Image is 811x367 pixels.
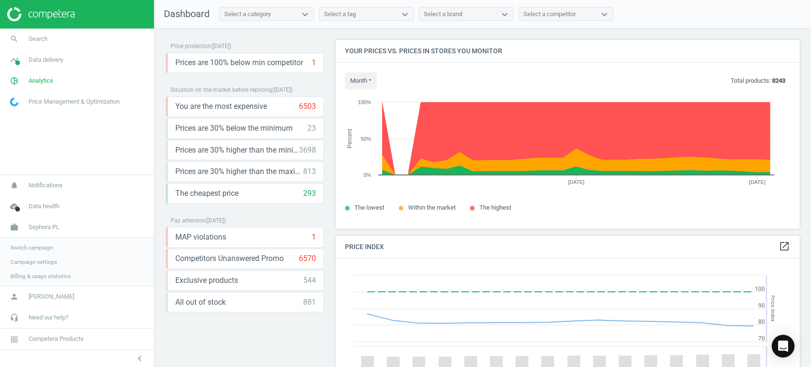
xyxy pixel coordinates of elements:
[175,297,226,308] span: All out of stock
[272,87,293,93] span: ( [DATE] )
[731,77,785,85] p: Total products:
[10,97,19,106] img: wGWNvw8QSZomAAAAABJRU5ErkJggg==
[29,223,59,232] span: Sephora PL
[5,72,23,90] i: pie_chart_outlined
[164,8,210,19] span: Dashboard
[524,10,576,19] div: Select a competitor
[303,275,316,286] div: 544
[758,319,765,325] text: 80
[175,101,267,112] span: You are the most expensive
[299,145,316,155] div: 3698
[29,35,48,43] span: Search
[205,217,226,224] span: ( [DATE] )
[345,72,377,89] button: month
[312,232,316,242] div: 1
[175,275,238,286] span: Exclusive products
[5,309,23,327] i: headset_mic
[354,204,384,211] span: The lowest
[5,288,23,306] i: person
[29,56,63,64] span: Data delivery
[224,10,271,19] div: Select a category
[424,10,462,19] div: Select a brand
[299,253,316,264] div: 6570
[175,253,284,264] span: Competitors Unanswered Promo
[568,179,584,185] tspan: [DATE]
[479,204,511,211] span: The highest
[335,236,800,258] h4: Price Index
[134,353,145,364] i: chevron_left
[171,217,205,224] span: Pay attention
[770,295,776,321] tspan: Price Index
[749,179,765,185] tspan: [DATE]
[29,77,53,85] span: Analytics
[211,43,231,49] span: ( [DATE] )
[171,43,211,49] span: Price protection
[10,258,57,266] span: Campaign settings
[29,202,59,211] span: Data health
[772,77,785,84] b: 8243
[772,335,794,357] div: Open Intercom Messenger
[5,176,23,194] i: notifications
[175,145,299,155] span: Prices are 30% higher than the minimum
[29,181,63,190] span: Notifications
[175,58,303,68] span: Prices are 100% below min competitor
[408,204,456,211] span: Within the market
[175,232,226,242] span: MAP violations
[29,313,68,322] span: Need our help?
[175,188,239,199] span: The cheapest price
[779,241,790,253] a: open_in_new
[303,166,316,177] div: 813
[171,87,272,93] span: Situation on the market before repricing
[5,51,23,69] i: timeline
[779,241,790,252] i: open_in_new
[358,99,371,105] text: 100%
[5,218,23,236] i: work
[755,286,765,292] text: 100
[324,10,356,19] div: Select a tag
[29,97,120,106] span: Price Management & Optimization
[299,101,316,112] div: 6503
[29,335,84,343] span: Competera Products
[363,172,371,178] text: 0%
[303,297,316,308] div: 881
[10,244,53,251] span: Switch campaign
[307,123,316,134] div: 23
[346,128,353,148] tspan: Percent
[312,58,316,68] div: 1
[758,335,765,342] text: 70
[10,272,71,280] span: Billing & usage statistics
[7,7,75,21] img: ajHJNr6hYgQAAAAASUVORK5CYII=
[303,188,316,199] div: 293
[175,166,303,177] span: Prices are 30% higher than the maximal
[335,40,800,62] h4: Your prices vs. prices in stores you monitor
[29,292,74,301] span: [PERSON_NAME]
[5,30,23,48] i: search
[128,352,152,365] button: chevron_left
[758,302,765,309] text: 90
[361,136,371,142] text: 50%
[175,123,293,134] span: Prices are 30% below the minimum
[5,197,23,215] i: cloud_done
